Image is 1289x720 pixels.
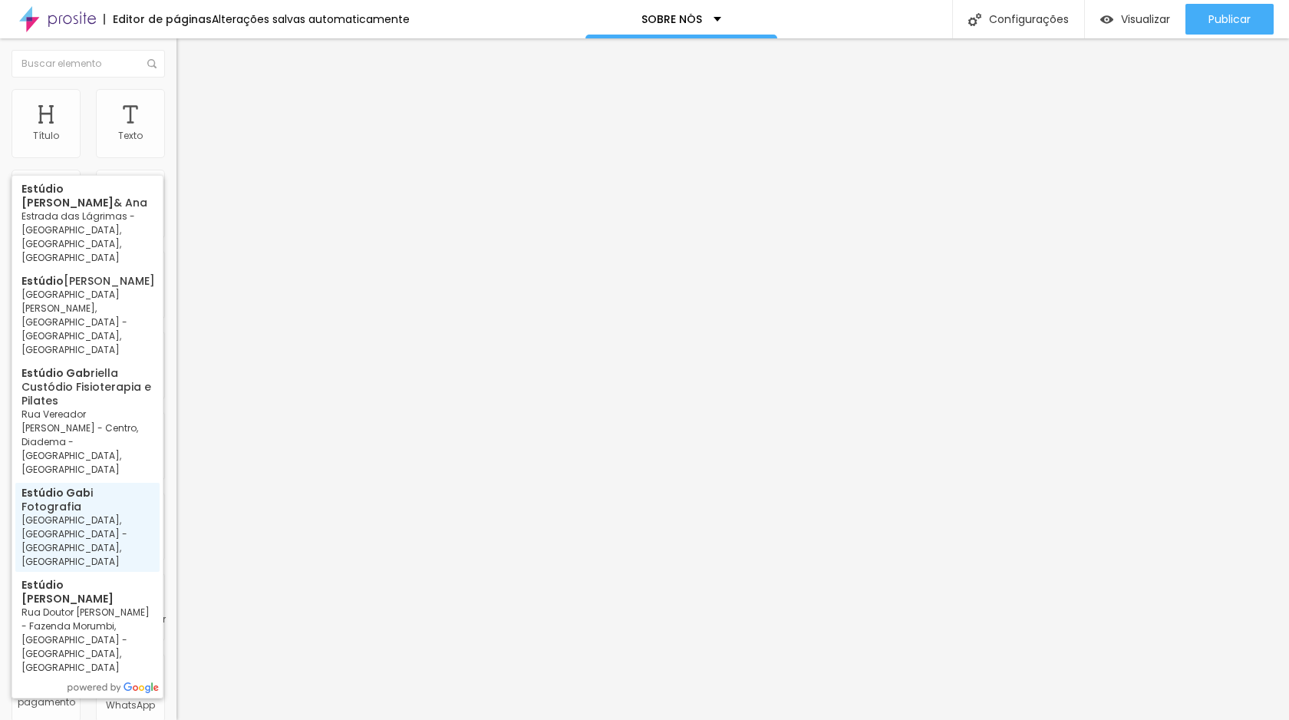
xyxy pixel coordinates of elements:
[106,688,155,712] font: Botão do WhatsApp
[147,59,157,68] img: Ícone
[118,129,143,142] font: Texto
[1085,4,1185,35] button: Visualizar
[113,12,212,27] font: Editor de páginas
[1208,12,1251,27] font: Publicar
[1100,13,1113,26] img: view-1.svg
[1121,12,1170,27] font: Visualizar
[12,50,165,78] input: Buscar elemento
[176,38,1289,720] iframe: Editor
[989,12,1069,27] font: Configurações
[968,13,981,26] img: Ícone
[212,12,410,27] font: Alterações salvas automaticamente
[641,12,702,27] font: SOBRE NÓS
[1185,4,1274,35] button: Publicar
[33,129,59,142] font: Título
